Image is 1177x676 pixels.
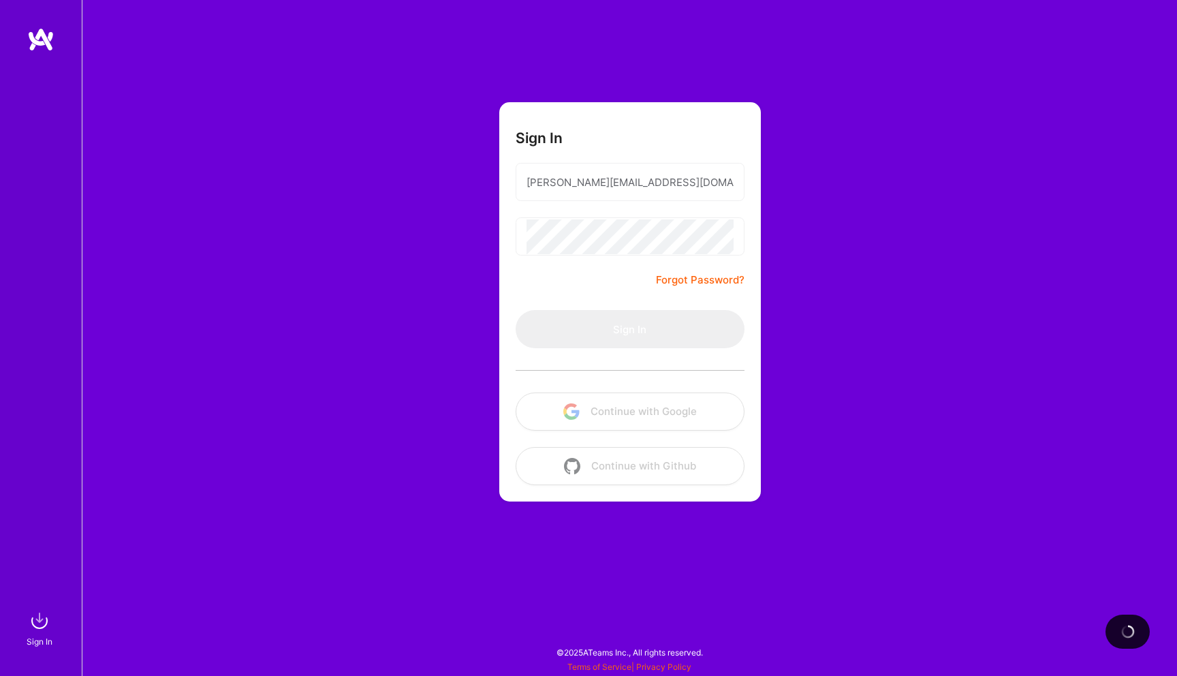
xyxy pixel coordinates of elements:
[27,27,54,52] img: logo
[564,458,580,474] img: icon
[563,403,580,420] img: icon
[516,393,744,431] button: Continue with Google
[27,634,52,649] div: Sign In
[527,165,734,200] input: Email...
[516,310,744,348] button: Sign In
[516,447,744,485] button: Continue with Github
[636,662,691,672] a: Privacy Policy
[516,129,563,147] h3: Sign In
[1120,624,1136,640] img: loading
[29,607,53,649] a: sign inSign In
[567,662,631,672] a: Terms of Service
[567,662,691,672] span: |
[656,272,744,288] a: Forgot Password?
[82,635,1177,669] div: © 2025 ATeams Inc., All rights reserved.
[26,607,53,634] img: sign in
